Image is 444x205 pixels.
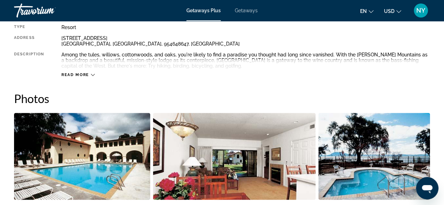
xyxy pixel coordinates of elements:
iframe: Button to launch messaging window [416,177,438,199]
span: Read more [61,73,89,77]
button: Change currency [384,6,401,16]
button: Open full-screen image slider [153,112,316,200]
div: [STREET_ADDRESS] [GEOGRAPHIC_DATA], [GEOGRAPHIC_DATA], 954648647, [GEOGRAPHIC_DATA] [61,35,430,47]
div: Resort [61,25,430,30]
div: Description [14,52,44,69]
button: Open full-screen image slider [318,112,430,200]
span: NY [416,7,425,14]
h2: Photos [14,91,430,105]
button: Change language [360,6,373,16]
a: Getaways Plus [186,8,221,13]
span: en [360,8,367,14]
a: Travorium [14,1,84,20]
button: Read more [61,72,95,77]
button: User Menu [412,3,430,18]
button: Open full-screen image slider [14,112,150,200]
span: USD [384,8,395,14]
a: Getaways [235,8,258,13]
div: Among the tules, willows, cottonwoods, and oaks, you're likely to find a paradise you thought had... [61,52,430,69]
div: Address [14,35,44,47]
div: Type [14,25,44,30]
